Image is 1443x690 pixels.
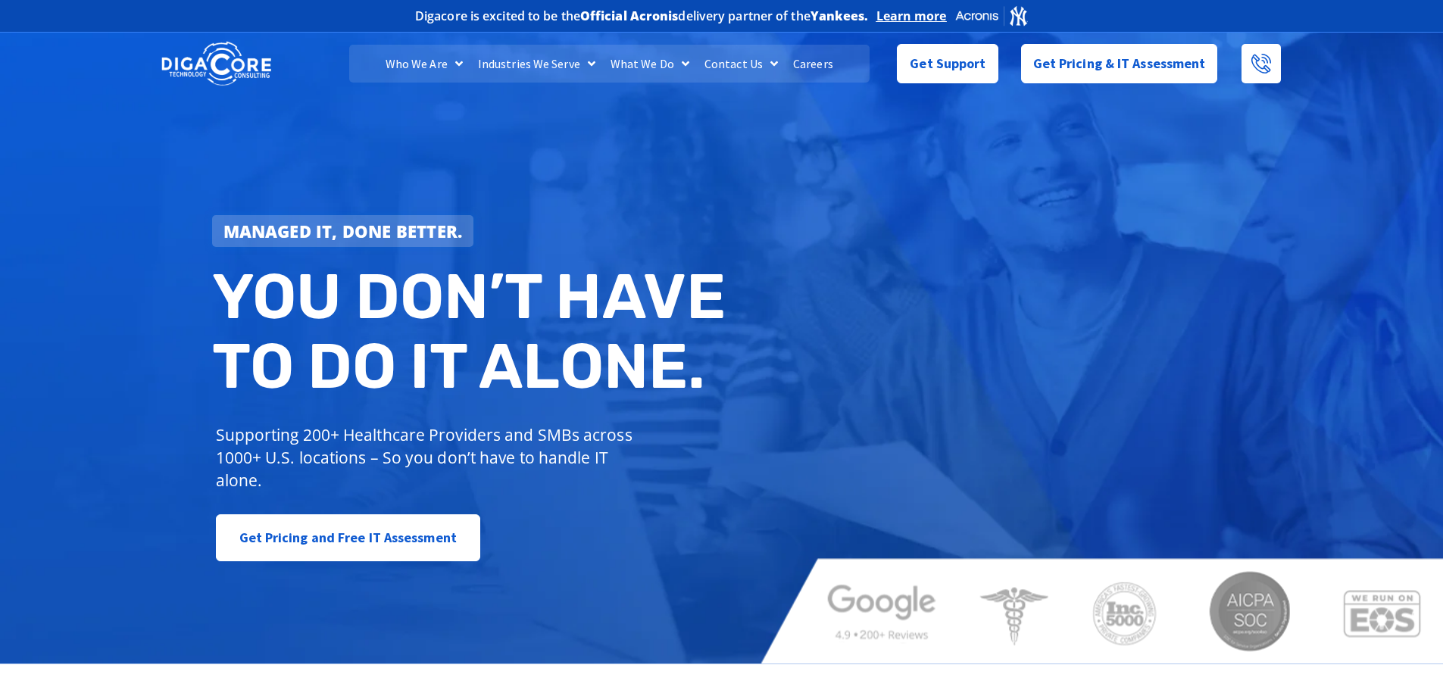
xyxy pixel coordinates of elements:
[415,10,869,22] h2: Digacore is excited to be the delivery partner of the
[910,48,985,79] span: Get Support
[349,45,869,83] nav: Menu
[1021,44,1218,83] a: Get Pricing & IT Assessment
[954,5,1029,27] img: Acronis
[216,423,639,492] p: Supporting 200+ Healthcare Providers and SMBs across 1000+ U.S. locations – So you don’t have to ...
[580,8,679,24] b: Official Acronis
[811,8,869,24] b: Yankees.
[897,44,998,83] a: Get Support
[603,45,697,83] a: What We Do
[223,220,463,242] strong: Managed IT, done better.
[212,215,474,247] a: Managed IT, done better.
[378,45,470,83] a: Who We Are
[161,40,271,88] img: DigaCore Technology Consulting
[1033,48,1206,79] span: Get Pricing & IT Assessment
[216,514,480,561] a: Get Pricing and Free IT Assessment
[470,45,603,83] a: Industries We Serve
[239,523,457,553] span: Get Pricing and Free IT Assessment
[697,45,786,83] a: Contact Us
[212,262,733,401] h2: You don’t have to do IT alone.
[876,8,947,23] a: Learn more
[786,45,841,83] a: Careers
